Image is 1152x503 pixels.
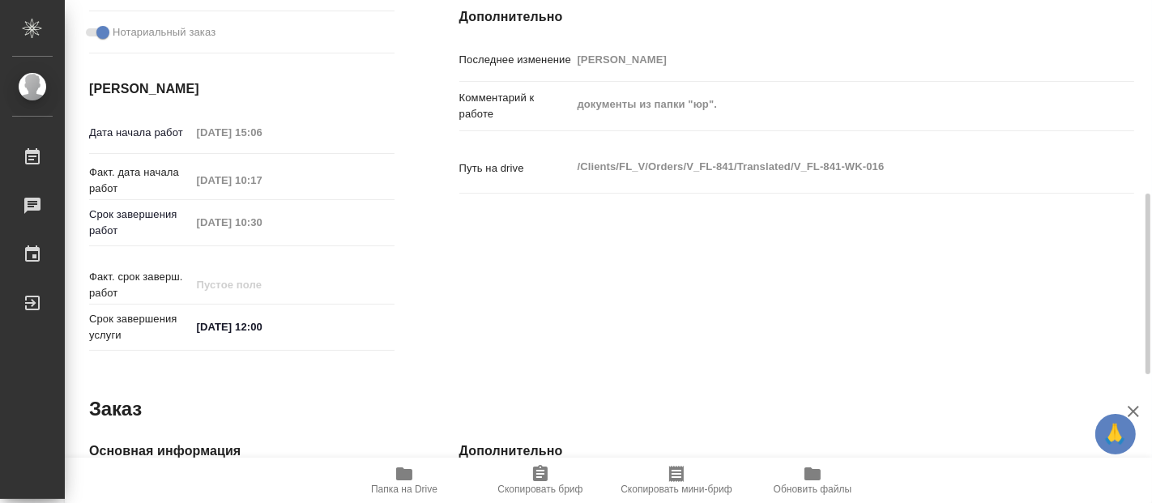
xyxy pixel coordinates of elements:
span: Нотариальный заказ [113,24,215,40]
span: Скопировать мини-бриф [621,484,732,495]
input: Пустое поле [191,273,333,296]
p: Последнее изменение [459,52,572,68]
p: Дата начала работ [89,125,191,141]
p: Факт. срок заверш. работ [89,269,191,301]
h4: Дополнительно [459,441,1134,461]
p: Факт. дата начала работ [89,164,191,197]
p: Комментарий к работе [459,90,572,122]
p: Путь на drive [459,160,572,177]
textarea: /Clients/FL_V/Orders/V_FL-841/Translated/V_FL-841-WK-016 [572,153,1078,181]
input: Пустое поле [191,121,333,144]
h2: Заказ [89,396,142,422]
h4: [PERSON_NAME] [89,79,395,99]
p: Срок завершения услуги [89,311,191,343]
input: Пустое поле [572,48,1078,71]
button: Папка на Drive [336,458,472,503]
button: Скопировать бриф [472,458,608,503]
span: Папка на Drive [371,484,437,495]
span: Скопировать бриф [497,484,582,495]
span: Обновить файлы [774,484,852,495]
button: Обновить файлы [745,458,881,503]
p: Срок завершения работ [89,207,191,239]
input: Пустое поле [191,168,333,192]
input: ✎ Введи что-нибудь [191,315,333,339]
h4: Основная информация [89,441,395,461]
h4: Дополнительно [459,7,1134,27]
button: Скопировать мини-бриф [608,458,745,503]
input: Пустое поле [191,211,333,234]
span: 🙏 [1102,417,1129,451]
textarea: документы из папки "юр". [572,91,1078,118]
button: 🙏 [1095,414,1136,454]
